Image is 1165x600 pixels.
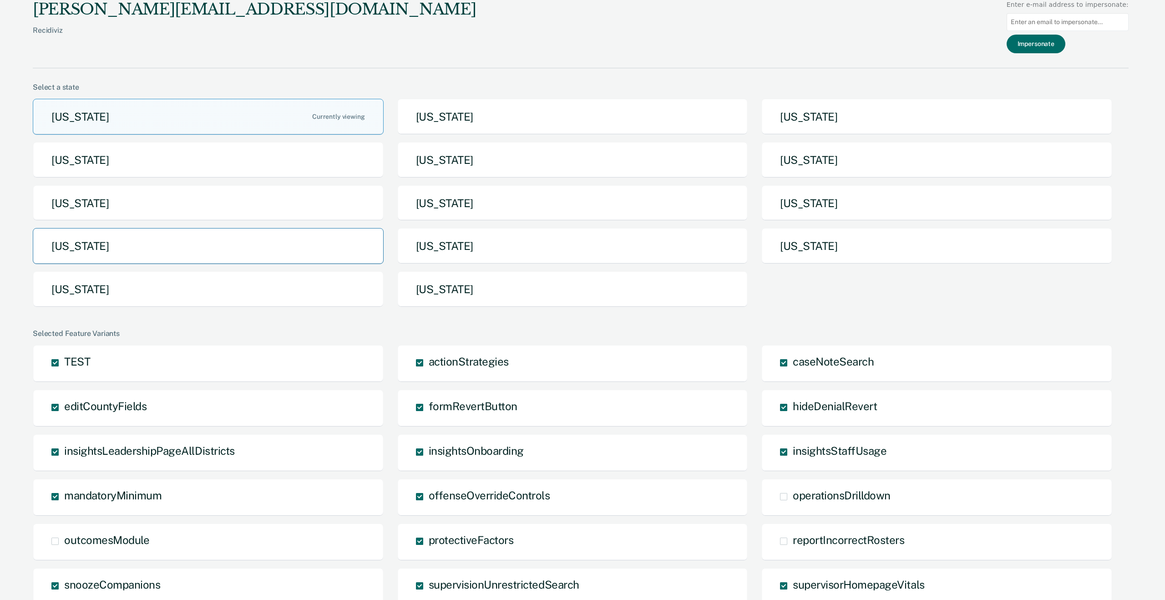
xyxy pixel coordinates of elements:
button: [US_STATE] [761,99,1112,135]
button: [US_STATE] [397,271,748,307]
button: [US_STATE] [33,99,384,135]
button: [US_STATE] [33,185,384,221]
button: [US_STATE] [397,99,748,135]
input: Enter an email to impersonate... [1007,13,1129,31]
button: [US_STATE] [761,228,1112,264]
button: [US_STATE] [397,142,748,178]
div: Recidiviz [33,26,476,49]
div: Select a state [33,83,1129,92]
button: [US_STATE] [33,271,384,307]
button: [US_STATE] [33,228,384,264]
span: editCountyFields [64,400,147,412]
span: hideDenialRevert [793,400,877,412]
span: mandatoryMinimum [64,489,162,502]
button: [US_STATE] [761,185,1112,221]
button: Impersonate [1007,35,1065,53]
span: caseNoteSearch [793,355,874,368]
button: [US_STATE] [397,228,748,264]
button: [US_STATE] [33,142,384,178]
span: offenseOverrideControls [429,489,550,502]
span: operationsDrilldown [793,489,891,502]
span: insightsLeadershipPageAllDistricts [64,444,235,457]
span: supervisionUnrestrictedSearch [429,578,579,591]
button: [US_STATE] [397,185,748,221]
span: formRevertButton [429,400,517,412]
span: TEST [64,355,90,368]
span: supervisorHomepageVitals [793,578,924,591]
span: reportIncorrectRosters [793,534,904,546]
span: protectiveFactors [429,534,514,546]
span: insightsOnboarding [429,444,524,457]
span: actionStrategies [429,355,509,368]
span: outcomesModule [64,534,149,546]
span: insightsStaffUsage [793,444,886,457]
div: Selected Feature Variants [33,329,1129,338]
button: [US_STATE] [761,142,1112,178]
span: snoozeCompanions [64,578,160,591]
